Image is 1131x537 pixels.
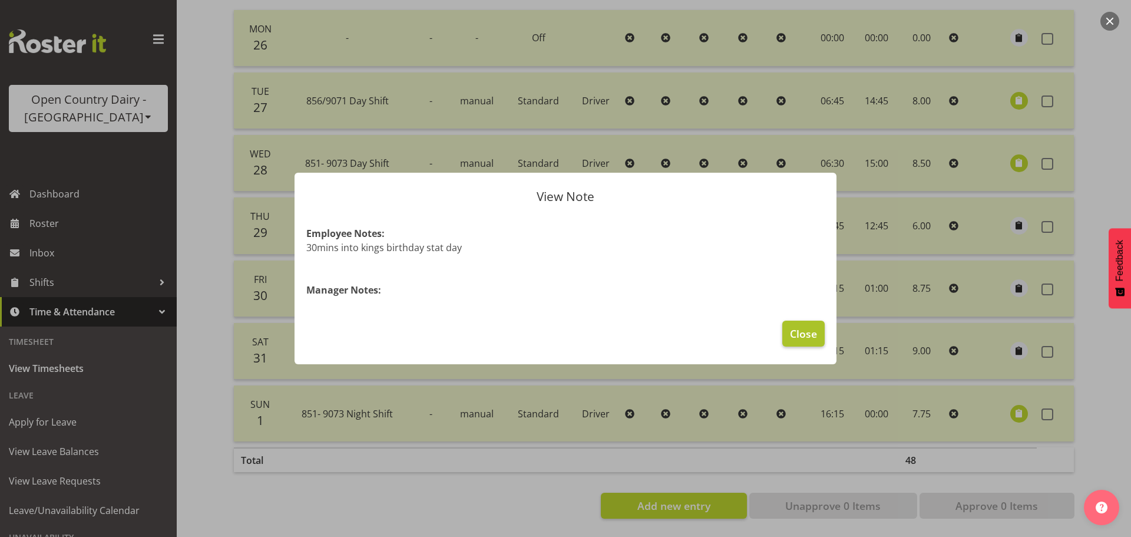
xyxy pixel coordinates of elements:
[306,190,825,203] p: View Note
[1109,228,1131,308] button: Feedback - Show survey
[790,326,817,341] span: Close
[306,283,825,297] h4: Manager Notes:
[1115,240,1125,281] span: Feedback
[306,241,825,255] p: 30mins into kings birthday stat day
[306,226,825,241] h4: Employee Notes:
[782,321,825,347] button: Close
[1096,502,1107,513] img: help-xxl-2.png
